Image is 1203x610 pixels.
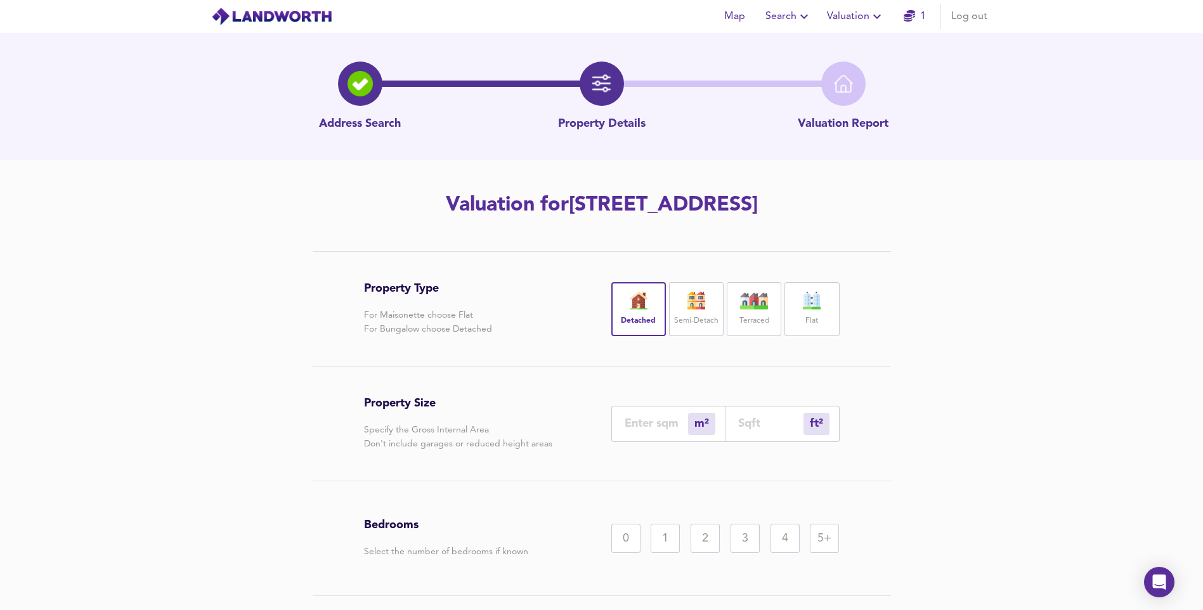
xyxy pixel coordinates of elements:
div: 2 [691,524,720,553]
div: m² [803,413,829,435]
input: Enter sqm [625,417,688,430]
img: house-icon [738,292,770,309]
button: 1 [895,4,935,29]
div: 0 [611,524,641,553]
h2: Valuation for [STREET_ADDRESS] [243,191,961,219]
span: Log out [951,8,987,25]
p: Address Search [319,116,401,133]
label: Detached [621,313,656,329]
span: Map [720,8,750,25]
button: Map [715,4,755,29]
label: Semi-Detach [674,313,719,329]
div: Flat [784,282,839,336]
img: filter-icon [592,74,611,93]
div: 3 [731,524,760,553]
button: Valuation [822,4,890,29]
h3: Bedrooms [364,518,528,532]
img: flat-icon [796,292,828,309]
div: Semi-Detach [669,282,724,336]
div: Terraced [727,282,781,336]
button: Search [760,4,817,29]
p: Specify the Gross Internal Area Don't include garages or reduced height areas [364,423,552,451]
h3: Property Size [364,396,552,410]
span: Search [765,8,812,25]
img: logo [211,7,332,26]
div: 1 [651,524,680,553]
input: Sqft [738,417,803,430]
p: Valuation Report [798,116,888,133]
label: Terraced [739,313,769,329]
h3: Property Type [364,282,492,295]
label: Flat [805,313,818,329]
div: m² [688,413,715,435]
div: Detached [611,282,666,336]
p: Property Details [558,116,646,133]
button: Log out [946,4,992,29]
div: 4 [771,524,800,553]
div: Open Intercom Messenger [1144,567,1174,597]
div: 5+ [810,524,839,553]
p: For Maisonette choose Flat For Bungalow choose Detached [364,308,492,336]
p: Select the number of bedrooms if known [364,545,528,559]
img: house-icon [680,292,712,309]
span: Valuation [827,8,885,25]
img: search-icon [348,71,373,96]
img: home-icon [834,74,853,93]
a: 1 [904,8,926,25]
img: house-icon [623,292,654,309]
